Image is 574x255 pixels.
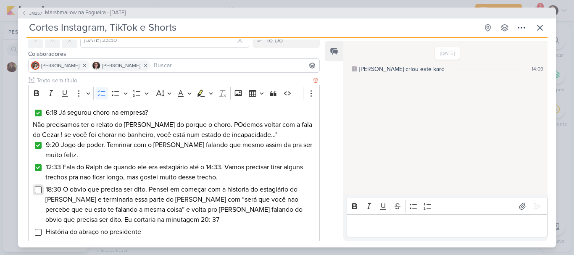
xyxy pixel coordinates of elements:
[46,228,141,236] span: História do abraço no presidente
[33,120,315,140] p: Não precisamos ter o relato do [PERSON_NAME] do porque o choro. POdemos voltar com a fala do Ceza...
[45,185,303,224] span: 18:30 O obvio que precisa ser dito. Pensei em começar com a historia do estagiário do [PERSON_NAM...
[532,65,543,73] div: 14:09
[359,65,445,74] div: [PERSON_NAME] criou este kard
[46,108,148,117] span: 6:18 Já segurou choro na empresa?
[266,35,283,45] div: To Do
[92,61,100,70] img: Humberto Piedade
[253,33,320,48] button: To Do
[347,214,548,237] div: Editor editing area: main
[35,76,311,85] input: Texto sem título
[31,61,39,70] img: Cezar Giusti
[45,163,303,181] span: 12:33 Fala do Ralph de quando ele era estagiário até o 14:33. Vamos precisar tirar alguns trechos...
[28,85,320,101] div: Editor toolbar
[45,141,312,159] span: 9:20 Jogo de poder. Temrinar com o [PERSON_NAME] falando que mesmo assim da pra ser muito feliz.
[28,50,320,58] div: Colaboradores
[152,60,318,71] input: Buscar
[102,62,140,69] span: [PERSON_NAME]
[41,62,79,69] span: [PERSON_NAME]
[347,198,548,214] div: Editor toolbar
[80,33,249,48] input: Select a date
[26,20,479,35] input: Kard Sem Título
